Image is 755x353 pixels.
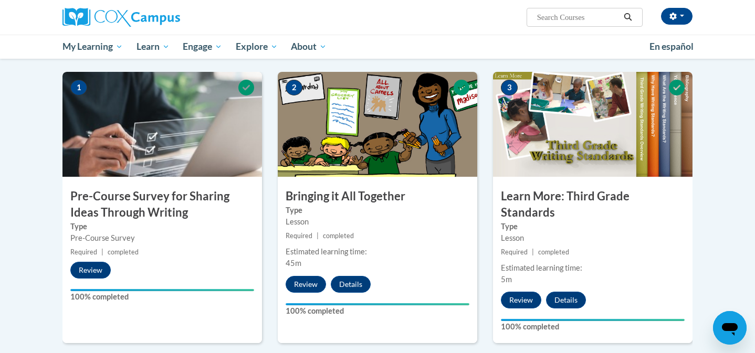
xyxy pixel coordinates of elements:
label: 100% completed [70,291,254,303]
div: Your progress [70,289,254,291]
button: Review [70,262,111,279]
a: My Learning [56,35,130,59]
iframe: Button to launch messaging window [713,311,747,345]
button: Account Settings [661,8,693,25]
img: Cox Campus [62,8,180,27]
button: Details [546,292,586,308]
input: Search Courses [536,11,620,24]
span: 1 [70,80,87,95]
a: En español [643,36,700,58]
label: Type [501,221,685,232]
span: En español [649,41,694,52]
label: 100% completed [286,305,469,317]
span: 3 [501,80,518,95]
span: Learn [137,40,170,53]
span: Required [286,232,312,240]
span: Required [501,248,528,256]
span: Engage [183,40,222,53]
span: About [291,40,327,53]
button: Search [620,11,636,24]
span: completed [538,248,569,256]
a: Learn [130,35,176,59]
div: Pre-Course Survey [70,232,254,244]
img: Course Image [493,72,693,177]
a: Engage [176,35,229,59]
span: completed [108,248,139,256]
label: Type [286,205,469,216]
span: completed [323,232,354,240]
div: Estimated learning time: [286,246,469,258]
div: Main menu [47,35,708,59]
label: 100% completed [501,321,685,333]
div: Estimated learning time: [501,262,685,274]
span: | [101,248,103,256]
h3: Learn More: Third Grade Standards [493,188,693,221]
span: 45m [286,259,301,268]
a: About [285,35,334,59]
span: | [317,232,319,240]
button: Review [501,292,541,308]
span: | [532,248,534,256]
div: Your progress [286,303,469,305]
span: Explore [236,40,278,53]
h3: Bringing it All Together [278,188,477,205]
img: Course Image [278,72,477,177]
div: Lesson [501,232,685,244]
span: Required [70,248,97,256]
span: My Learning [62,40,123,53]
label: Type [70,221,254,232]
img: Course Image [62,72,262,177]
span: 5m [501,275,512,284]
div: Your progress [501,319,685,321]
a: Cox Campus [62,8,262,27]
h3: Pre-Course Survey for Sharing Ideas Through Writing [62,188,262,221]
div: Lesson [286,216,469,228]
span: 2 [286,80,302,95]
button: Details [331,276,371,293]
button: Review [286,276,326,293]
a: Explore [229,35,285,59]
